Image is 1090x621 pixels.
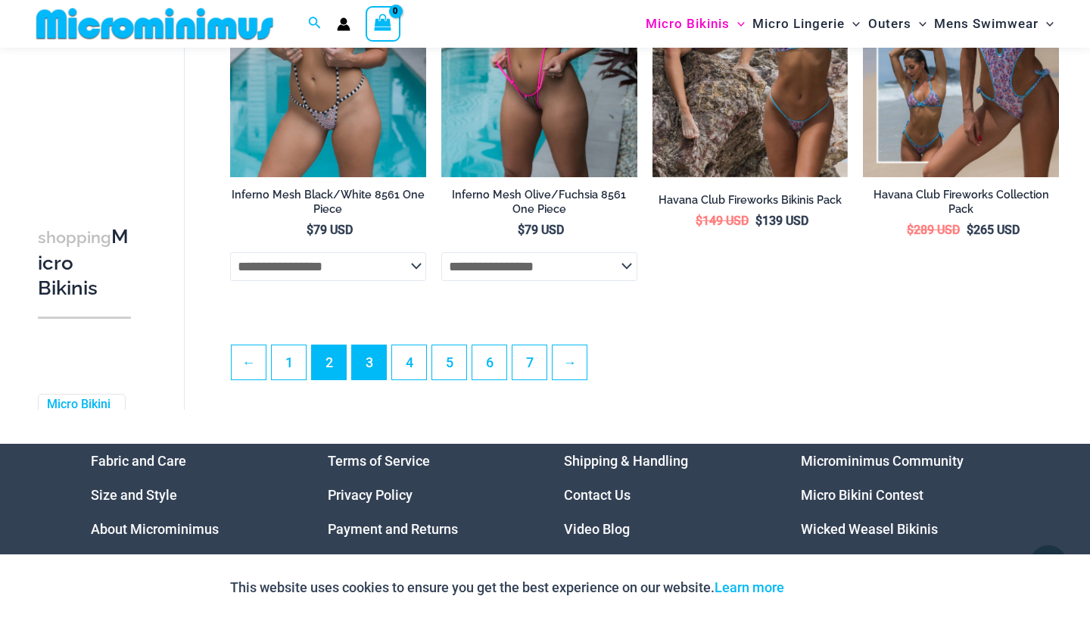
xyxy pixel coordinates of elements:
[328,487,413,503] a: Privacy Policy
[564,444,763,546] aside: Footer Widget 3
[91,444,290,546] nav: Menu
[312,345,346,379] a: Page 2
[432,345,466,379] a: Page 5
[518,223,564,237] bdi: 79 USD
[907,223,960,237] bdi: 289 USD
[441,188,637,222] a: Inferno Mesh Olive/Fuchsia 8561 One Piece
[967,223,973,237] span: $
[564,521,630,537] a: Video Blog
[307,223,353,237] bdi: 79 USD
[640,2,1060,45] nav: Site Navigation
[755,214,762,228] span: $
[749,5,864,43] a: Micro LingerieMenu ToggleMenu Toggle
[38,228,111,247] span: shopping
[441,188,637,216] h2: Inferno Mesh Olive/Fuchsia 8561 One Piece
[967,223,1020,237] bdi: 265 USD
[91,453,186,469] a: Fabric and Care
[472,345,506,379] a: Page 6
[1039,5,1054,43] span: Menu Toggle
[646,5,730,43] span: Micro Bikinis
[328,444,527,546] aside: Footer Widget 2
[230,188,426,222] a: Inferno Mesh Black/White 8561 One Piece
[868,5,911,43] span: Outers
[232,345,266,379] a: ←
[796,570,860,606] button: Accept
[47,397,114,429] a: Micro Bikini Tops
[652,193,849,208] h2: Havana Club Fireworks Bikinis Pack
[272,345,306,379] a: Page 1
[230,188,426,216] h2: Inferno Mesh Black/White 8561 One Piece
[845,5,860,43] span: Menu Toggle
[863,188,1059,216] h2: Havana Club Fireworks Collection Pack
[863,188,1059,222] a: Havana Club Fireworks Collection Pack
[38,224,131,301] h3: Micro Bikinis
[328,521,458,537] a: Payment and Returns
[801,487,923,503] a: Micro Bikini Contest
[230,345,1059,389] nav: Product Pagination
[337,17,350,31] a: Account icon link
[91,487,177,503] a: Size and Style
[553,345,587,379] a: →
[911,5,926,43] span: Menu Toggle
[30,7,279,41] img: MM SHOP LOGO FLAT
[564,487,631,503] a: Contact Us
[801,521,938,537] a: Wicked Weasel Bikinis
[91,444,290,546] aside: Footer Widget 1
[328,453,430,469] a: Terms of Service
[801,444,1000,546] aside: Footer Widget 4
[907,223,914,237] span: $
[392,345,426,379] a: Page 4
[91,521,219,537] a: About Microminimus
[328,444,527,546] nav: Menu
[652,193,849,213] a: Havana Club Fireworks Bikinis Pack
[564,444,763,546] nav: Menu
[801,453,964,469] a: Microminimus Community
[308,14,322,33] a: Search icon link
[801,444,1000,546] nav: Menu
[366,6,400,41] a: View Shopping Cart, empty
[934,5,1039,43] span: Mens Swimwear
[730,5,745,43] span: Menu Toggle
[696,214,702,228] span: $
[352,345,386,379] span: Page 3
[755,214,808,228] bdi: 139 USD
[307,223,313,237] span: $
[512,345,547,379] a: Page 7
[564,453,688,469] a: Shipping & Handling
[518,223,525,237] span: $
[715,579,784,595] a: Learn more
[642,5,749,43] a: Micro BikinisMenu ToggleMenu Toggle
[696,214,749,228] bdi: 149 USD
[230,576,784,599] p: This website uses cookies to ensure you get the best experience on our website.
[864,5,930,43] a: OutersMenu ToggleMenu Toggle
[752,5,845,43] span: Micro Lingerie
[930,5,1057,43] a: Mens SwimwearMenu ToggleMenu Toggle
